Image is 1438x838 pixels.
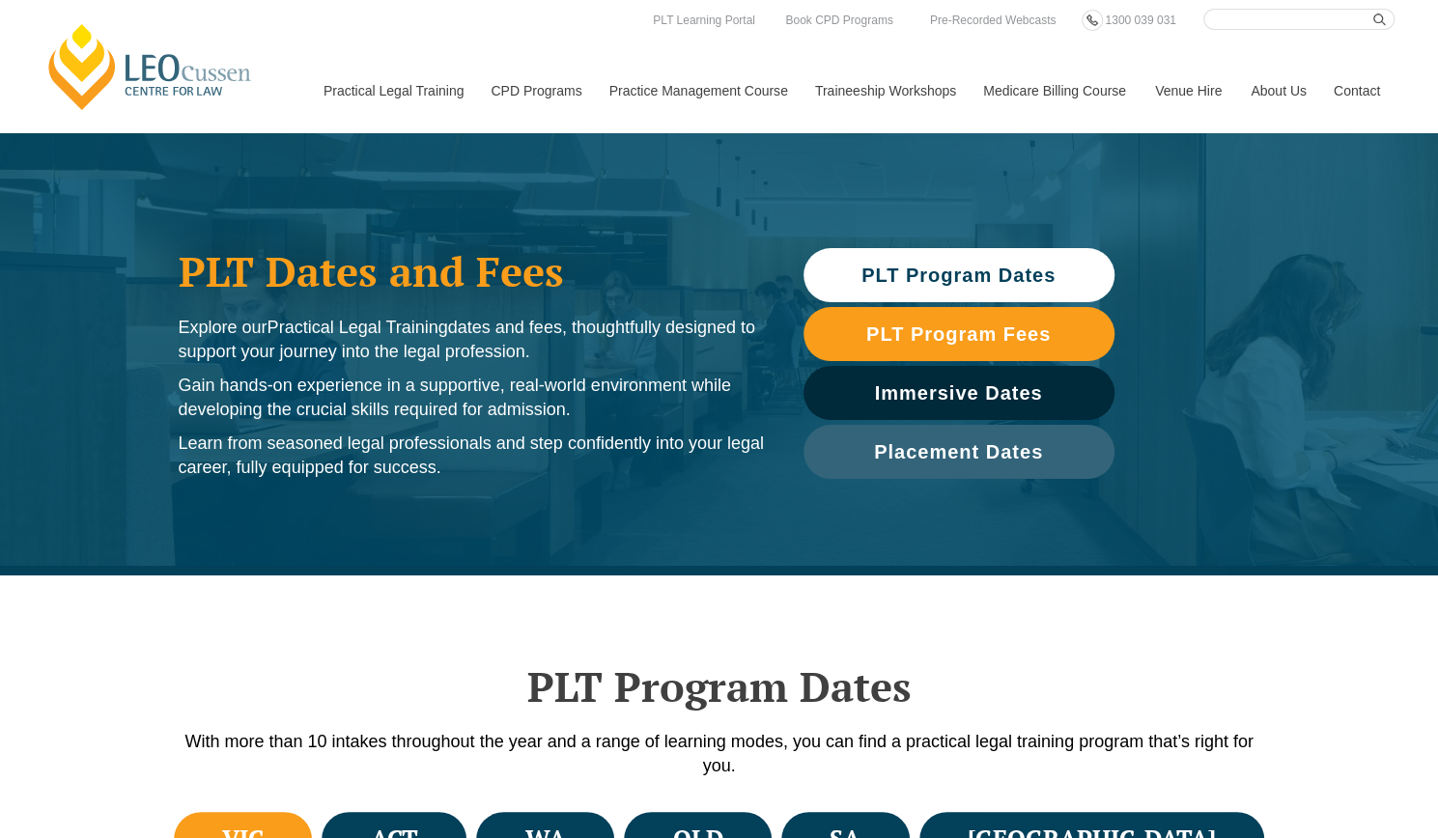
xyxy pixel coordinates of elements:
a: Contact [1319,49,1395,132]
span: Immersive Dates [875,383,1043,403]
a: PLT Learning Portal [648,10,760,31]
a: Practical Legal Training [309,49,477,132]
p: With more than 10 intakes throughout the year and a range of learning modes, you can find a pract... [169,730,1270,778]
p: Learn from seasoned legal professionals and step confidently into your legal career, fully equipp... [179,432,765,480]
a: PLT Program Fees [804,307,1114,361]
iframe: LiveChat chat widget [1003,341,1390,790]
span: PLT Program Fees [866,324,1051,344]
a: CPD Programs [476,49,594,132]
h1: PLT Dates and Fees [179,247,765,295]
h2: PLT Program Dates [169,662,1270,711]
p: Gain hands-on experience in a supportive, real-world environment while developing the crucial ski... [179,374,765,422]
a: [PERSON_NAME] Centre for Law [43,21,257,112]
a: PLT Program Dates [804,248,1114,302]
span: 1300 039 031 [1105,14,1175,27]
p: Explore our dates and fees, thoughtfully designed to support your journey into the legal profession. [179,316,765,364]
span: Placement Dates [874,442,1043,461]
a: Placement Dates [804,425,1114,479]
a: Medicare Billing Course [969,49,1141,132]
a: Traineeship Workshops [801,49,969,132]
a: 1300 039 031 [1100,10,1180,31]
span: PLT Program Dates [861,265,1056,285]
a: Pre-Recorded Webcasts [925,10,1061,31]
a: Practice Management Course [595,49,801,132]
a: About Us [1236,49,1319,132]
a: Immersive Dates [804,366,1114,420]
a: Venue Hire [1141,49,1236,132]
a: Book CPD Programs [780,10,897,31]
span: Practical Legal Training [268,318,448,337]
